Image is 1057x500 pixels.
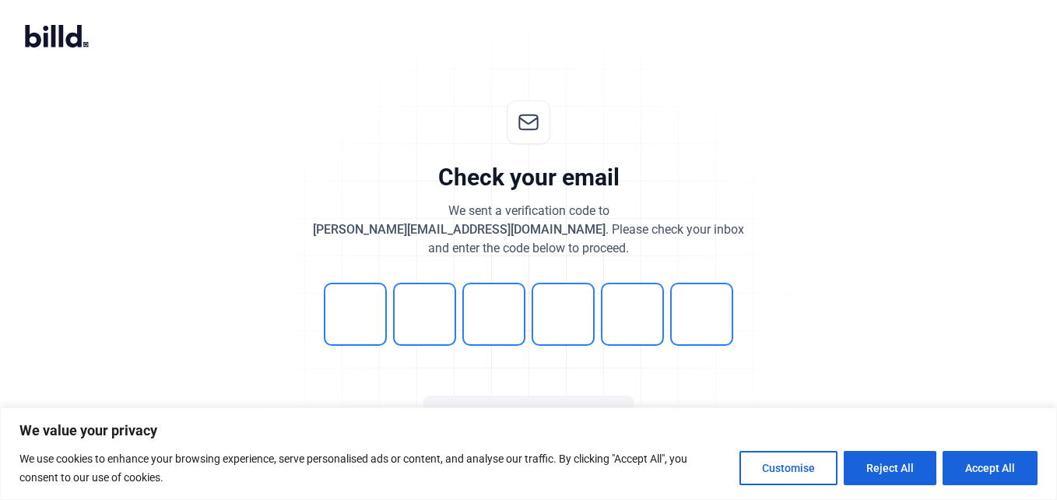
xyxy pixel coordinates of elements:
button: Continue [423,396,634,431]
p: We use cookies to enhance your browsing experience, serve personalised ads or content, and analys... [19,449,728,487]
button: Reject All [844,451,936,485]
span: [PERSON_NAME][EMAIL_ADDRESS][DOMAIN_NAME] [313,222,606,237]
button: Customise [739,451,838,485]
button: Accept All [943,451,1038,485]
p: We value your privacy [19,421,1038,440]
div: Check your email [438,163,620,192]
div: We sent a verification code to . Please check your inbox and enter the code below to proceed. [313,202,744,258]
